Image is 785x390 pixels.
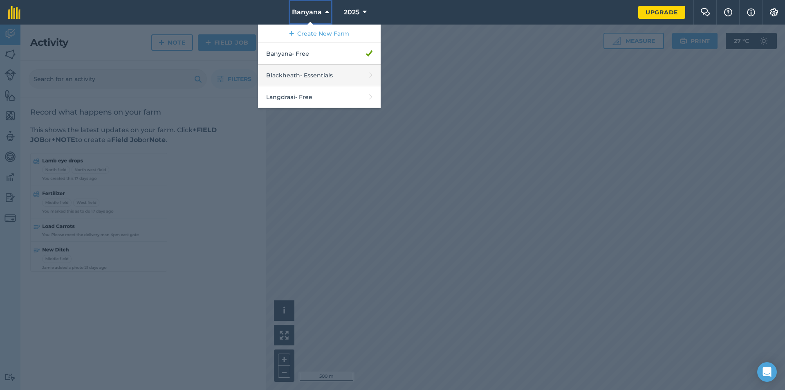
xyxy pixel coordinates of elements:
[292,7,322,17] span: Banyana
[258,43,381,65] a: Banyana- Free
[747,7,755,17] img: svg+xml;base64,PHN2ZyB4bWxucz0iaHR0cDovL3d3dy53My5vcmcvMjAwMC9zdmciIHdpZHRoPSIxNyIgaGVpZ2h0PSIxNy...
[769,8,779,16] img: A cog icon
[258,65,381,86] a: Blackheath- Essentials
[258,25,381,43] a: Create New Farm
[8,6,20,19] img: fieldmargin Logo
[723,8,733,16] img: A question mark icon
[344,7,359,17] span: 2025
[258,86,381,108] a: Langdraai- Free
[700,8,710,16] img: Two speech bubbles overlapping with the left bubble in the forefront
[757,362,777,382] div: Open Intercom Messenger
[638,6,685,19] a: Upgrade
